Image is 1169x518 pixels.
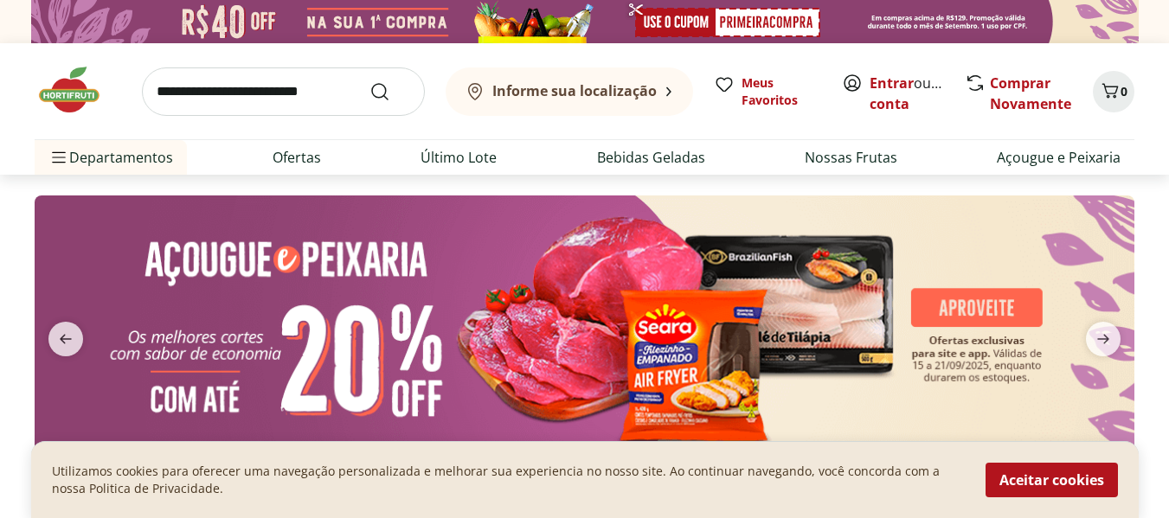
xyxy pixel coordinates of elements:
button: Submit Search [369,81,411,102]
b: Informe sua localização [492,81,657,100]
button: Informe sua localização [446,67,693,116]
button: Carrinho [1093,71,1134,112]
a: Nossas Frutas [805,147,897,168]
button: Aceitar cookies [986,463,1118,497]
button: previous [35,322,97,356]
span: Meus Favoritos [742,74,821,109]
a: Último Lote [421,147,497,168]
a: Entrar [870,74,914,93]
button: next [1072,322,1134,356]
span: ou [870,73,947,114]
input: search [142,67,425,116]
img: açougue [35,195,1134,462]
span: 0 [1121,83,1127,99]
a: Ofertas [273,147,321,168]
a: Açougue e Peixaria [997,147,1121,168]
a: Meus Favoritos [714,74,821,109]
a: Bebidas Geladas [597,147,705,168]
img: Hortifruti [35,64,121,116]
button: Menu [48,137,69,178]
a: Criar conta [870,74,965,113]
span: Departamentos [48,137,173,178]
a: Comprar Novamente [990,74,1071,113]
p: Utilizamos cookies para oferecer uma navegação personalizada e melhorar sua experiencia no nosso ... [52,463,965,497]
